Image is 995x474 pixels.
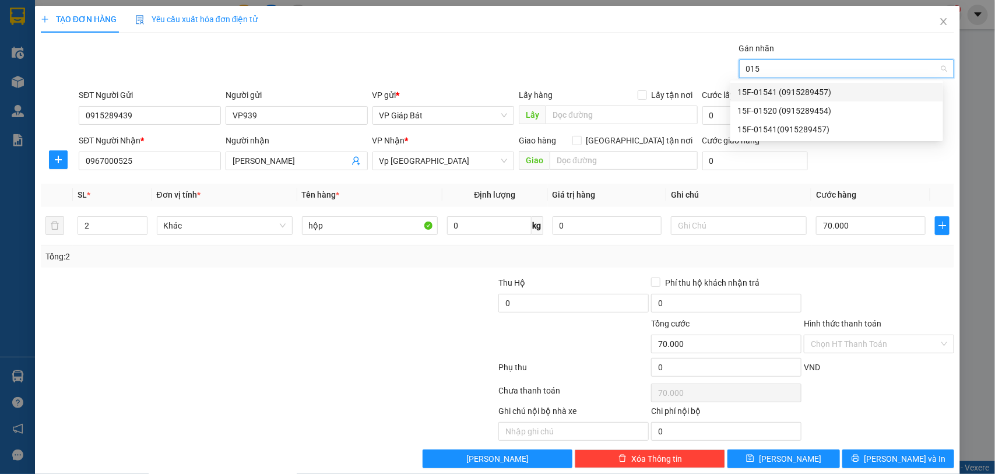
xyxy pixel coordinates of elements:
div: 15F-01541(0915289457) [737,123,936,136]
div: Phụ thu [498,361,651,381]
input: Gán nhãn [746,62,762,76]
button: Close [927,6,960,38]
span: [PERSON_NAME] và In [864,452,946,465]
img: logo [6,28,35,70]
label: Hình thức thanh toán [804,319,881,328]
span: kg [532,216,543,235]
input: VD: Bàn, Ghế [302,216,438,235]
div: Ghi chú nội bộ nhà xe [498,405,649,422]
div: Chi phí nội bộ [651,405,801,422]
span: Xóa Thông tin [631,452,682,465]
button: printer[PERSON_NAME] và In [842,450,954,468]
button: plus [935,216,950,235]
span: Lấy hàng [519,90,553,100]
span: Tổng cước [651,319,690,328]
button: deleteXóa Thông tin [575,450,725,468]
span: Giá trị hàng [553,190,596,199]
span: Đơn vị tính [157,190,201,199]
span: TẠO ĐƠN HÀNG [41,15,117,24]
span: Yêu cầu xuất hóa đơn điện tử [135,15,258,24]
input: Dọc đường [546,106,698,124]
span: printer [852,454,860,464]
input: Ghi Chú [671,216,807,235]
div: 15F-01520 (0915289454) [737,104,936,117]
div: Chưa thanh toán [498,384,651,405]
span: Khác [164,217,286,234]
span: Cước hàng [816,190,856,199]
button: delete [45,216,64,235]
span: 19003239 [62,44,93,53]
span: Giao hàng [519,136,556,145]
span: close [939,17,948,26]
span: Giao [519,151,550,170]
label: Gán nhãn [739,44,775,53]
div: SĐT Người Gửi [79,89,221,101]
span: SL [78,190,87,199]
span: plus [41,15,49,23]
span: [PERSON_NAME] [466,452,529,465]
div: 15F-01520 (0915289454) [730,101,943,120]
input: Nhập ghi chú [498,422,649,441]
img: icon [135,15,145,24]
span: Kết Đoàn [47,6,107,22]
span: [PERSON_NAME] [759,452,821,465]
span: Phí thu hộ khách nhận trả [660,276,764,289]
th: Ghi chú [666,184,811,206]
button: save[PERSON_NAME] [727,450,839,468]
span: Vp Thượng Lý [379,152,508,170]
span: plus [50,155,67,164]
div: Tổng: 2 [45,250,385,263]
button: [PERSON_NAME] [423,450,573,468]
span: save [746,454,754,464]
span: Số 939 Giải Phóng (Đối diện Ga Giáp Bát) [37,24,117,42]
div: VP gửi [372,89,515,101]
span: VND [804,363,820,372]
span: Lấy [519,106,546,124]
span: Thu Hộ [498,278,525,287]
input: Cước giao hàng [702,152,808,170]
label: Cước giao hàng [702,136,760,145]
strong: PHIẾU GỬI HÀNG [48,66,107,92]
div: 15F-01541 (0915289457) [737,86,936,99]
div: Người gửi [226,89,368,101]
label: Cước lấy hàng [702,90,755,100]
span: 15F-01541 (0915289457) [37,55,117,64]
span: user-add [351,156,361,166]
span: plus [936,221,949,230]
span: GB09250120 [119,40,179,52]
div: SĐT Người Nhận [79,134,221,147]
span: VP Giáp Bát [379,107,508,124]
div: Người nhận [226,134,368,147]
span: Định lượng [474,190,516,199]
span: [GEOGRAPHIC_DATA] tận nơi [582,134,698,147]
span: Tên hàng [302,190,340,199]
span: VP Nhận [372,136,405,145]
span: Lấy tận nơi [647,89,698,101]
span: delete [618,454,627,464]
div: 15F-01541 (0915289457) [730,83,943,101]
div: 15F-01541(0915289457) [730,120,943,139]
input: 0 [553,216,662,235]
button: plus [49,150,68,169]
input: Dọc đường [550,151,698,170]
input: Cước lấy hàng [702,106,808,125]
